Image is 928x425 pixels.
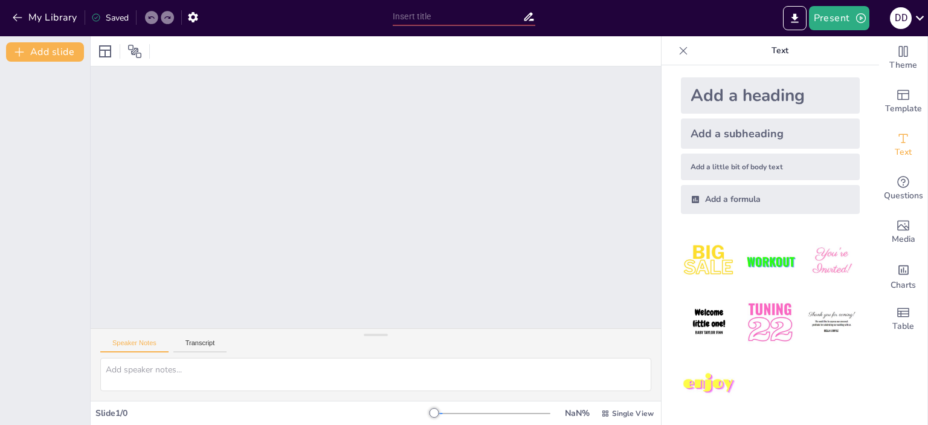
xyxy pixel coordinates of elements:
p: Text [693,36,867,65]
div: D D [890,7,912,29]
div: Saved [91,12,129,24]
div: Change the overall theme [879,36,927,80]
span: Template [885,102,922,115]
div: Add a little bit of body text [681,154,860,180]
div: NaN % [562,407,591,419]
div: Add a formula [681,185,860,214]
img: 3.jpeg [804,233,860,290]
span: Text [895,146,912,159]
div: Add text boxes [879,123,927,167]
button: D D [890,6,912,30]
button: Transcript [173,339,227,352]
div: Add a heading [681,77,860,114]
button: Add slide [6,42,84,62]
span: Theme [889,59,917,72]
img: 1.jpeg [681,233,737,290]
input: Insert title [393,8,523,25]
button: Export to PowerPoint [783,6,807,30]
button: My Library [9,8,82,27]
span: Single View [612,409,654,418]
span: Charts [891,279,916,292]
img: 2.jpeg [742,233,798,290]
button: Present [809,6,869,30]
div: Add a table [879,297,927,341]
span: Position [127,44,142,59]
div: Add charts and graphs [879,254,927,297]
span: Questions [884,189,923,203]
span: Media [892,233,915,246]
div: Add a subheading [681,118,860,149]
img: 5.jpeg [742,294,798,351]
div: Layout [95,42,115,61]
img: 4.jpeg [681,294,737,351]
img: 6.jpeg [804,294,860,351]
div: Add images, graphics, shapes or video [879,210,927,254]
button: Speaker Notes [100,339,169,352]
div: Get real-time input from your audience [879,167,927,210]
div: Add ready made slides [879,80,927,123]
span: Table [892,320,914,333]
img: 7.jpeg [681,356,737,412]
div: Slide 1 / 0 [95,407,434,419]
